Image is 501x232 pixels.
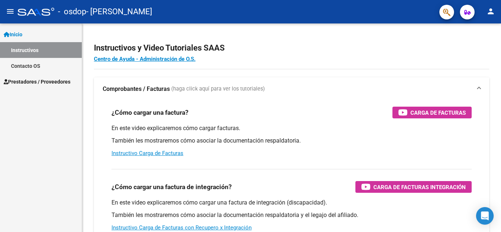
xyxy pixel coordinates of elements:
p: En este video explicaremos cómo cargar facturas. [111,124,472,132]
p: También les mostraremos cómo asociar la documentación respaldatoria. [111,137,472,145]
span: - [PERSON_NAME] [86,4,152,20]
span: Inicio [4,30,22,38]
strong: Comprobantes / Facturas [103,85,170,93]
span: - osdop [58,4,86,20]
button: Carga de Facturas [392,107,472,118]
a: Centro de Ayuda - Administración de O.S. [94,56,195,62]
span: (haga click aquí para ver los tutoriales) [171,85,265,93]
div: Open Intercom Messenger [476,207,494,225]
mat-expansion-panel-header: Comprobantes / Facturas (haga click aquí para ver los tutoriales) [94,77,489,101]
h2: Instructivos y Video Tutoriales SAAS [94,41,489,55]
span: Carga de Facturas Integración [373,183,466,192]
h3: ¿Cómo cargar una factura de integración? [111,182,232,192]
a: Instructivo Carga de Facturas [111,150,183,156]
p: También les mostraremos cómo asociar la documentación respaldatoria y el legajo del afiliado. [111,211,472,219]
button: Carga de Facturas Integración [355,181,472,193]
h3: ¿Cómo cargar una factura? [111,107,189,118]
span: Prestadores / Proveedores [4,78,70,86]
p: En este video explicaremos cómo cargar una factura de integración (discapacidad). [111,199,472,207]
mat-icon: person [486,7,495,16]
span: Carga de Facturas [410,108,466,117]
mat-icon: menu [6,7,15,16]
a: Instructivo Carga de Facturas con Recupero x Integración [111,224,252,231]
